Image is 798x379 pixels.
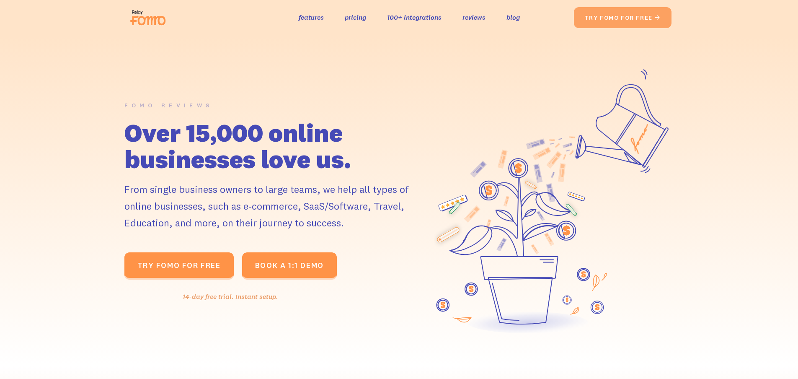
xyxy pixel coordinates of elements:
[387,11,442,23] a: 100+ integrations
[124,252,234,280] a: TRY fomo for FREE
[299,11,324,23] a: features
[574,7,671,28] a: try fomo for free
[124,181,422,231] div: From single business owners to large teams, we help all types of online businesses, such as e-com...
[124,119,422,172] h1: Over 15,000 online businesses love us.
[242,252,337,280] a: BOOK A 1:1 DEMO
[654,14,661,21] span: 
[124,291,337,303] div: 14-day free trial. Instant setup.
[124,99,213,112] div: FOMO REVIEWS
[462,11,486,23] a: reviews
[506,11,520,23] a: blog
[345,11,366,23] a: pricing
